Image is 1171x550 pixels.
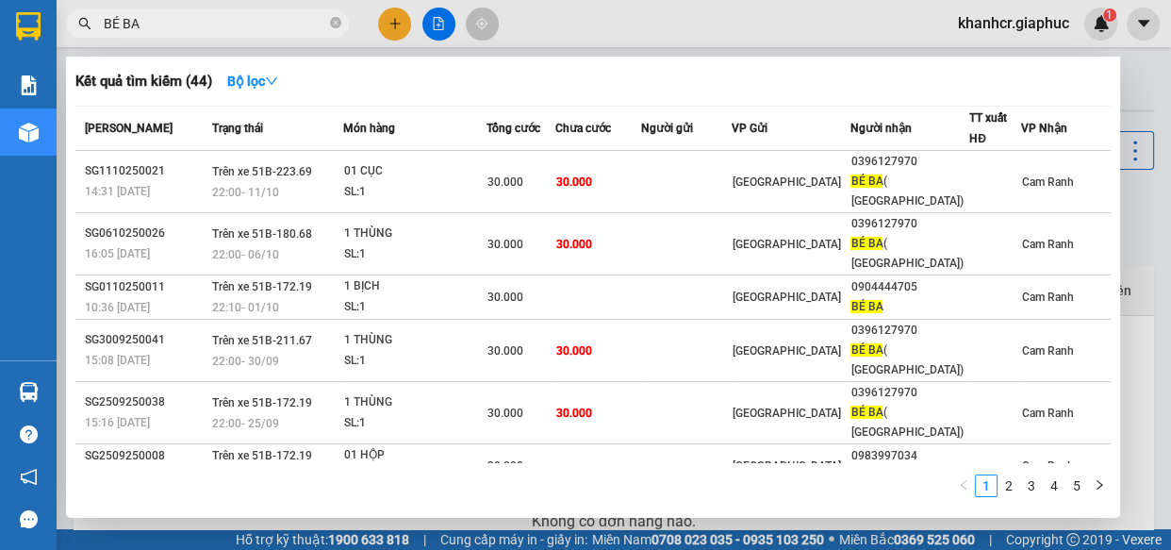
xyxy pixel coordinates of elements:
span: BÉ BA [850,343,882,357]
div: 0396127970 [850,321,968,341]
span: 30.000 [556,238,592,251]
span: Chưa cước [555,122,611,135]
span: Cam Ranh [1022,459,1074,473]
span: Trên xe 51B-172.19 [212,449,312,462]
span: Người gửi [641,122,693,135]
span: 30.000 [487,344,523,358]
span: Tổng cước [487,122,540,135]
span: [GEOGRAPHIC_DATA] [733,291,841,304]
span: 15:08 [DATE] [85,354,150,367]
span: 30.000 [487,407,523,420]
div: SG1110250021 [85,161,206,181]
span: [GEOGRAPHIC_DATA] [733,175,841,189]
span: question-circle [20,425,38,443]
span: notification [20,468,38,486]
div: 0396127970 [850,214,968,234]
div: SG0610250026 [85,224,206,243]
span: Cam Ranh [1022,407,1074,420]
img: warehouse-icon [19,123,39,142]
li: Previous Page [952,475,975,497]
span: [GEOGRAPHIC_DATA] [733,407,841,420]
li: 3 [1020,475,1043,497]
img: logo-vxr [16,12,41,41]
span: Món hàng [343,122,395,135]
div: SG2509250008 [85,446,206,466]
span: BÉ BA [850,300,882,313]
div: SG3009250041 [85,330,206,350]
span: 30.000 [487,175,523,189]
span: BÉ BA [850,406,882,419]
span: 30.000 [556,344,592,358]
span: close-circle [330,17,341,28]
span: search [78,17,91,30]
div: SL: 1 [344,182,486,203]
div: SG0110250011 [85,277,206,297]
a: 3 [1021,475,1042,496]
div: 1 THÙNG [344,224,486,244]
div: 0904444705 [850,277,968,297]
span: 22:00 - 25/09 [212,417,279,430]
div: SL: 1 [344,413,486,434]
span: VP Nhận [1021,122,1067,135]
div: 01 CỤC [344,161,486,182]
h3: Kết quả tìm kiếm ( 44 ) [75,72,212,92]
li: 1 [975,475,998,497]
button: left [952,475,975,497]
div: 1 THÙNG [344,392,486,413]
div: 0396127970 [850,152,968,172]
input: Tìm tên, số ĐT hoặc mã đơn [104,13,326,34]
span: right [1094,479,1105,491]
span: 30.000 [487,238,523,251]
span: 14:31 [DATE] [85,185,150,198]
div: 1 BỊCH [344,276,486,297]
span: message [20,510,38,528]
span: Trạng thái [212,122,263,135]
span: Trên xe 51B-211.67 [212,334,312,347]
li: 4 [1043,475,1065,497]
span: BÉ BA [850,175,882,188]
span: BÉ BA [850,237,882,250]
span: left [958,479,969,491]
span: [GEOGRAPHIC_DATA] [733,238,841,251]
a: 2 [998,475,1019,496]
span: down [265,75,278,88]
span: 30.000 [487,459,523,473]
img: warehouse-icon [19,382,39,402]
span: Trên xe 51B-172.19 [212,396,312,409]
span: Cam Ranh [1022,344,1074,358]
div: 0396127970 [850,383,968,403]
span: [GEOGRAPHIC_DATA] [733,459,841,473]
span: 30.000 [556,407,592,420]
span: VP Gửi [732,122,767,135]
div: ( [GEOGRAPHIC_DATA]) [850,341,968,380]
div: SL: 1 [344,244,486,265]
div: SL: 1 [344,297,486,318]
span: Trên xe 51B-223.69 [212,165,312,178]
span: 22:10 - 01/10 [212,301,279,314]
span: 22:00 - 30/09 [212,355,279,368]
span: 22:00 - 06/10 [212,248,279,261]
div: ( [GEOGRAPHIC_DATA]) [850,234,968,274]
a: 1 [976,475,997,496]
span: Trên xe 51B-172.19 [212,280,312,293]
button: Bộ lọcdown [212,66,293,96]
span: TT xuất HĐ [969,111,1007,145]
div: SL: 1 [344,351,486,372]
span: 22:00 - 11/10 [212,186,279,199]
li: Next Page [1088,475,1111,497]
span: 30.000 [556,175,592,189]
div: 01 HỘP [344,445,486,466]
div: 1 THÙNG [344,330,486,351]
span: 10:36 [DATE] [85,301,150,314]
span: 15:16 [DATE] [85,416,150,429]
div: 0983997034 [850,446,968,466]
span: Trên xe 51B-180.68 [212,227,312,241]
li: 2 [998,475,1020,497]
li: 5 [1065,475,1088,497]
span: close-circle [330,15,341,33]
img: solution-icon [19,75,39,95]
span: Cam Ranh [1022,238,1074,251]
span: [GEOGRAPHIC_DATA] [733,344,841,358]
strong: Bộ lọc [227,74,278,89]
span: Cam Ranh [1022,175,1074,189]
